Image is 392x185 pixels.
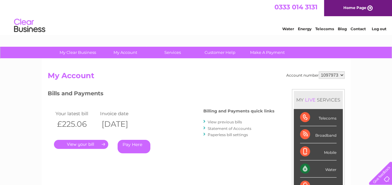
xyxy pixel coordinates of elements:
td: Invoice date [99,109,143,118]
a: Paperless bill settings [208,132,248,137]
a: Energy [298,26,312,31]
a: Pay Here [118,140,150,153]
a: 0333 014 3131 [274,3,317,11]
a: Statement of Accounts [208,126,251,131]
a: View previous bills [208,120,242,124]
th: £225.06 [54,118,99,130]
a: Make A Payment [242,47,293,58]
a: Services [147,47,198,58]
a: Contact [351,26,366,31]
a: Telecoms [315,26,334,31]
div: Telecoms [300,109,336,126]
div: Water [300,160,336,178]
td: Your latest bill [54,109,99,118]
div: Mobile [300,143,336,160]
div: Clear Business is a trading name of Verastar Limited (registered in [GEOGRAPHIC_DATA] No. 3667643... [49,3,344,30]
th: [DATE] [99,118,143,130]
h4: Billing and Payments quick links [203,109,274,113]
h2: My Account [48,71,345,83]
a: Blog [338,26,347,31]
a: . [54,140,108,149]
div: MY SERVICES [294,91,343,109]
img: logo.png [14,16,46,35]
a: Log out [371,26,386,31]
h3: Bills and Payments [48,89,274,100]
a: Water [282,26,294,31]
a: My Account [99,47,151,58]
div: Broadband [300,126,336,143]
div: LIVE [304,97,317,103]
a: Customer Help [194,47,246,58]
div: Account number [286,71,345,79]
a: My Clear Business [52,47,104,58]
